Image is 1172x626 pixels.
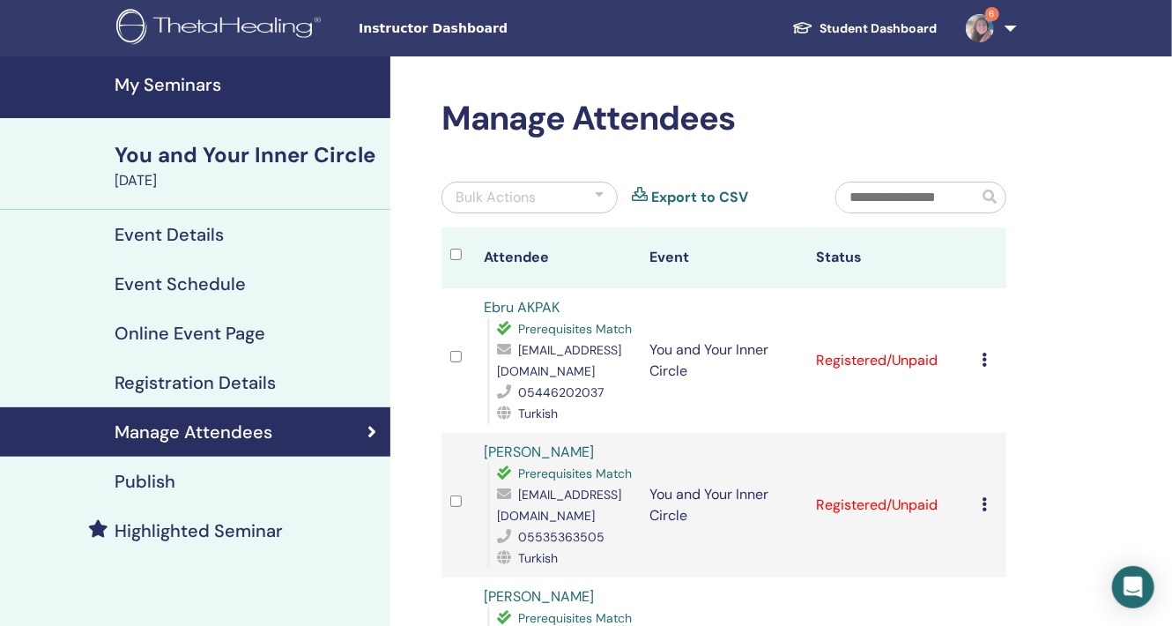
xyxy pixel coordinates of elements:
[641,433,806,578] td: You and Your Inner Circle
[497,487,621,524] span: [EMAIL_ADDRESS][DOMAIN_NAME]
[518,384,604,400] span: 05446202037
[115,140,380,170] div: You and Your Inner Circle
[641,227,806,288] th: Event
[116,9,327,48] img: logo.png
[518,550,558,566] span: Turkish
[792,20,813,35] img: graduation-cap-white.svg
[115,273,246,294] h4: Event Schedule
[115,372,276,393] h4: Registration Details
[518,529,605,545] span: 05535363505
[807,227,973,288] th: Status
[475,227,641,288] th: Attendee
[484,443,594,461] a: [PERSON_NAME]
[359,19,623,38] span: Instructor Dashboard
[484,587,594,606] a: [PERSON_NAME]
[115,224,224,245] h4: Event Details
[651,187,748,208] a: Export to CSV
[115,74,380,95] h4: My Seminars
[518,610,632,626] span: Prerequisites Match
[115,471,175,492] h4: Publish
[115,170,380,191] div: [DATE]
[115,421,272,443] h4: Manage Attendees
[115,520,283,541] h4: Highlighted Seminar
[104,140,390,191] a: You and Your Inner Circle[DATE]
[1112,566,1154,608] div: Open Intercom Messenger
[456,187,536,208] div: Bulk Actions
[497,342,621,379] span: [EMAIL_ADDRESS][DOMAIN_NAME]
[641,288,806,433] td: You and Your Inner Circle
[484,298,560,317] a: Ebru AKPAK
[778,12,952,45] a: Student Dashboard
[441,99,1006,139] h2: Manage Attendees
[518,321,632,337] span: Prerequisites Match
[115,323,265,344] h4: Online Event Page
[518,406,558,421] span: Turkish
[518,466,632,481] span: Prerequisites Match
[985,7,999,21] span: 6
[966,14,994,42] img: default.jpg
